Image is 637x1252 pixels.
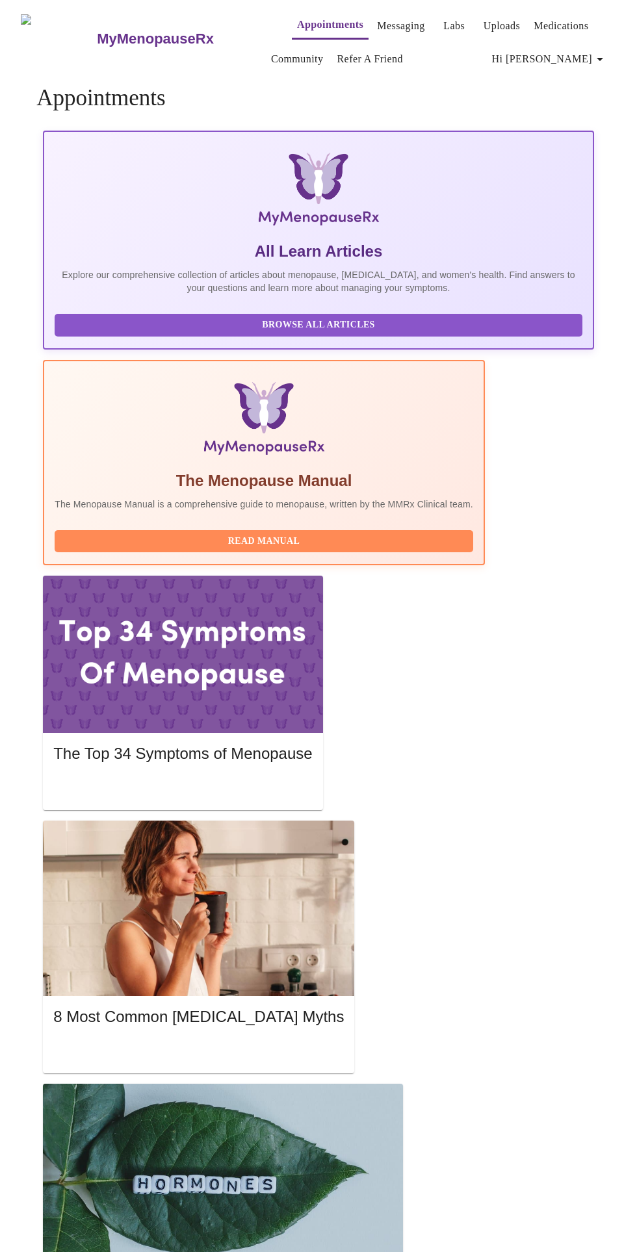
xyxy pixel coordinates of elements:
[55,530,473,553] button: Read Manual
[53,1039,344,1062] button: Read More
[55,268,582,294] p: Explore our comprehensive collection of articles about menopause, [MEDICAL_DATA], and women's hea...
[55,470,473,491] h5: The Menopause Manual
[484,17,521,35] a: Uploads
[68,533,460,550] span: Read Manual
[55,498,473,511] p: The Menopause Manual is a comprehensive guide to menopause, written by the MMRx Clinical team.
[534,17,588,35] a: Medications
[331,46,408,72] button: Refer a Friend
[36,85,601,111] h4: Appointments
[68,317,569,333] span: Browse All Articles
[487,46,613,72] button: Hi [PERSON_NAME]
[478,13,526,39] button: Uploads
[337,50,403,68] a: Refer a Friend
[528,13,593,39] button: Medications
[96,16,266,62] a: MyMenopauseRx
[66,1042,331,1058] span: Read More
[55,241,582,262] h5: All Learn Articles
[292,12,369,40] button: Appointments
[55,314,582,337] button: Browse All Articles
[97,31,214,47] h3: MyMenopauseRx
[377,17,424,35] a: Messaging
[53,781,315,792] a: Read More
[297,16,363,34] a: Appointments
[53,1006,344,1027] h5: 8 Most Common [MEDICAL_DATA] Myths
[66,780,299,796] span: Read More
[271,50,324,68] a: Community
[266,46,329,72] button: Community
[492,50,608,68] span: Hi [PERSON_NAME]
[55,535,476,546] a: Read Manual
[21,14,96,63] img: MyMenopauseRx Logo
[53,743,312,764] h5: The Top 34 Symptoms of Menopause
[434,13,475,39] button: Labs
[53,776,312,799] button: Read More
[372,13,430,39] button: Messaging
[55,318,586,329] a: Browse All Articles
[443,17,465,35] a: Labs
[121,382,406,460] img: Menopause Manual
[53,1043,347,1054] a: Read More
[138,153,500,231] img: MyMenopauseRx Logo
